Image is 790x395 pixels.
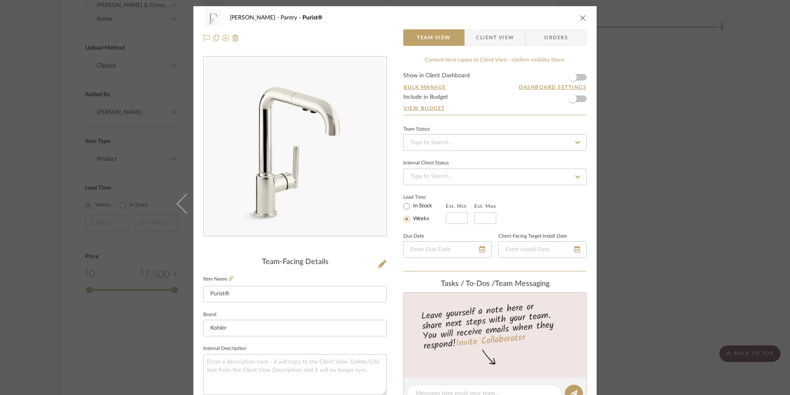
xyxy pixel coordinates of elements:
span: Pantry [281,15,302,21]
div: 0 [204,57,386,236]
label: Est. Min [446,203,467,209]
span: Client View [476,29,514,46]
input: Type to Search… [403,169,587,185]
img: cc33e073-7d96-4d4b-afb7-403369d4ecac_436x436.jpg [205,57,385,236]
span: Orders [535,29,577,46]
input: Enter Brand [203,320,387,336]
div: Team Status [403,127,430,131]
input: Enter Item Name [203,286,387,302]
span: [PERSON_NAME] [230,15,281,21]
input: Type to Search… [403,134,587,151]
div: Leave yourself a note here or share next steps with your team. You will receive emails when they ... [402,298,588,353]
a: Invite Collaborator [455,331,526,351]
button: close [579,14,587,21]
span: Purist® [302,15,323,21]
div: Team-Facing Details [203,258,387,267]
input: Enter Due Date [403,241,492,258]
label: Client-Facing Target Install Date [498,234,567,238]
label: Due Date [403,234,424,238]
mat-radio-group: Select item type [403,201,446,224]
span: Team View [417,29,451,46]
img: cc33e073-7d96-4d4b-afb7-403369d4ecac_48x40.jpg [203,10,223,26]
img: Remove from project [232,35,239,41]
label: Item Name [203,276,233,283]
input: Enter Install Date [498,241,587,258]
div: team Messaging [403,280,587,289]
label: Brand [203,313,217,317]
label: Est. Max [474,203,496,209]
label: Weeks [412,215,429,223]
div: Content here copies to Client View - confirm visibility there. [403,56,587,64]
button: Dashboard Settings [519,83,587,91]
button: Bulk Manage [403,83,447,91]
a: View Budget [403,105,587,112]
label: Internal Description [203,347,246,351]
div: Internal Client Status [403,161,449,165]
label: Lead Time [403,193,446,201]
label: In Stock [412,202,432,210]
span: Tasks / To-Dos / [441,280,495,288]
